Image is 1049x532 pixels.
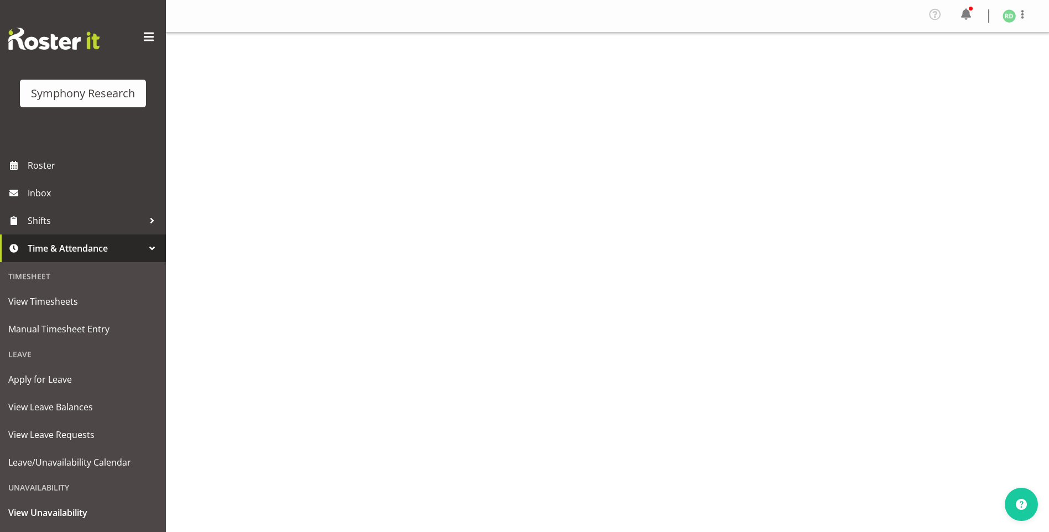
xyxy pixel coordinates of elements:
span: Time & Attendance [28,240,144,257]
span: Apply for Leave [8,371,158,388]
span: Roster [28,157,160,174]
a: View Unavailability [3,499,163,526]
div: Timesheet [3,265,163,288]
span: Manual Timesheet Entry [8,321,158,337]
span: View Unavailability [8,504,158,521]
a: Leave/Unavailability Calendar [3,448,163,476]
img: Rosterit website logo [8,28,100,50]
span: Leave/Unavailability Calendar [8,454,158,471]
div: Unavailability [3,476,163,499]
span: Shifts [28,212,144,229]
a: Apply for Leave [3,366,163,393]
div: Symphony Research [31,85,135,102]
img: help-xxl-2.png [1016,499,1027,510]
span: View Timesheets [8,293,158,310]
a: Manual Timesheet Entry [3,315,163,343]
a: View Leave Balances [3,393,163,421]
img: reena-docker5425.jpg [1003,9,1016,23]
span: View Leave Balances [8,399,158,415]
a: View Timesheets [3,288,163,315]
a: View Leave Requests [3,421,163,448]
span: View Leave Requests [8,426,158,443]
span: Inbox [28,185,160,201]
div: Leave [3,343,163,366]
